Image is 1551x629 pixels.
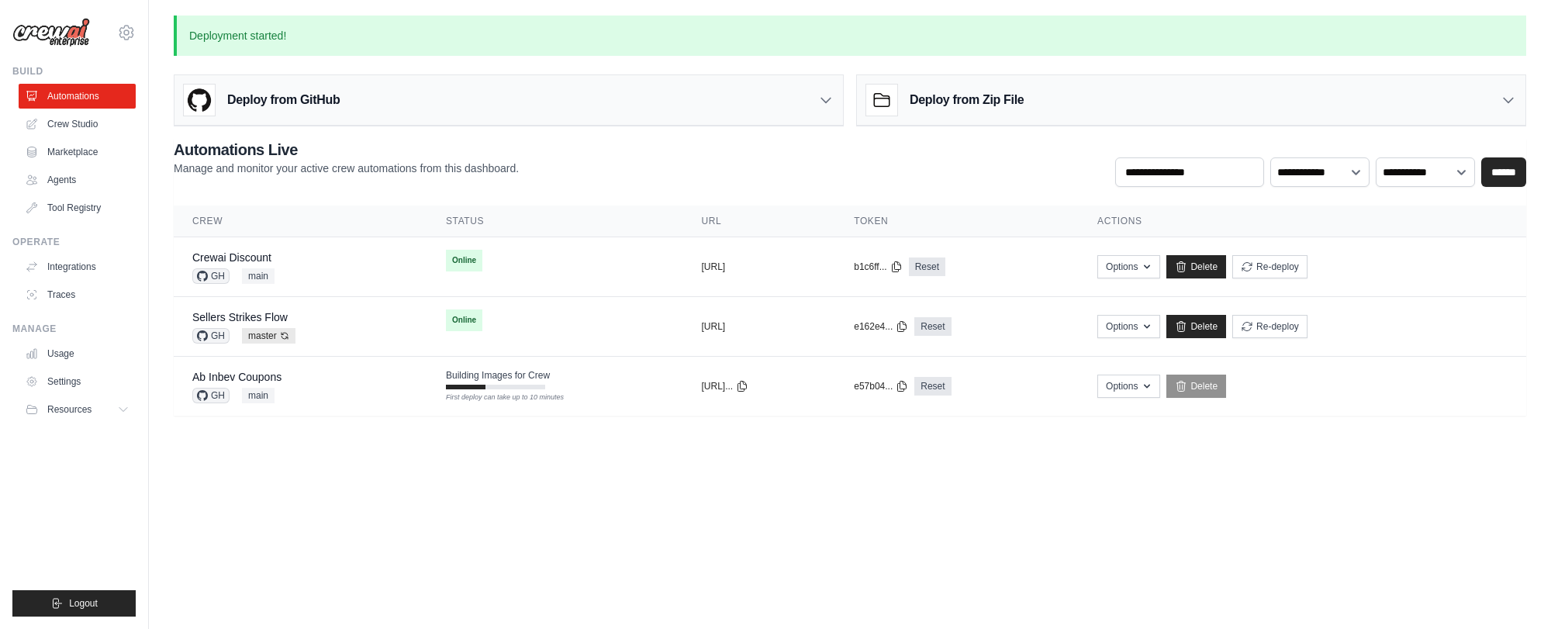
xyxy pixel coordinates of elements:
[446,369,550,382] span: Building Images for Crew
[914,377,951,396] a: Reset
[19,397,136,422] button: Resources
[12,65,136,78] div: Build
[446,309,482,331] span: Online
[192,371,282,383] a: Ab Inbev Coupons
[174,16,1526,56] p: Deployment started!
[192,388,230,403] span: GH
[1166,255,1226,278] a: Delete
[1166,315,1226,338] a: Delete
[242,328,295,344] span: master
[854,261,902,273] button: b1c6ff...
[69,597,98,610] span: Logout
[12,236,136,248] div: Operate
[446,250,482,271] span: Online
[242,388,275,403] span: main
[242,268,275,284] span: main
[1232,315,1307,338] button: Re-deploy
[19,84,136,109] a: Automations
[12,590,136,617] button: Logout
[174,161,519,176] p: Manage and monitor your active crew automations from this dashboard.
[192,311,288,323] a: Sellers Strikes Flow
[683,206,836,237] th: URL
[227,91,340,109] h3: Deploy from GitHub
[19,341,136,366] a: Usage
[1097,315,1160,338] button: Options
[854,320,908,333] button: e162e4...
[19,254,136,279] a: Integrations
[19,195,136,220] a: Tool Registry
[854,380,908,392] button: e57b04...
[12,323,136,335] div: Manage
[1166,375,1226,398] a: Delete
[427,206,683,237] th: Status
[174,139,519,161] h2: Automations Live
[19,168,136,192] a: Agents
[192,328,230,344] span: GH
[909,257,945,276] a: Reset
[12,18,90,47] img: Logo
[446,392,545,403] div: First deploy can take up to 10 minutes
[184,85,215,116] img: GitHub Logo
[19,140,136,164] a: Marketplace
[19,112,136,137] a: Crew Studio
[914,317,951,336] a: Reset
[1232,255,1307,278] button: Re-deploy
[910,91,1024,109] h3: Deploy from Zip File
[1097,255,1160,278] button: Options
[47,403,92,416] span: Resources
[192,268,230,284] span: GH
[835,206,1079,237] th: Token
[1079,206,1526,237] th: Actions
[1097,375,1160,398] button: Options
[19,369,136,394] a: Settings
[19,282,136,307] a: Traces
[192,251,271,264] a: Crewai Discount
[174,206,427,237] th: Crew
